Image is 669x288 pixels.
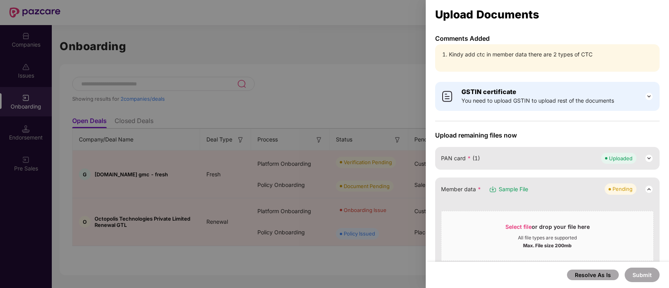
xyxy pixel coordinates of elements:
div: Uploaded [609,154,633,162]
img: svg+xml;base64,PHN2ZyB4bWxucz0iaHR0cDovL3d3dy53My5vcmcvMjAwMC9zdmciIHdpZHRoPSI0MCIgaGVpZ2h0PSI0MC... [441,90,454,103]
img: svg+xml;base64,PHN2ZyB3aWR0aD0iMTYiIGhlaWdodD0iMTciIHZpZXdCb3g9IjAgMCAxNiAxNyIgZmlsbD0ibm9uZSIgeG... [489,185,497,193]
span: Select file [505,223,532,230]
div: Pending [612,185,633,193]
li: Kindy add ctc in member data there are 2 types of CTC [449,50,654,59]
div: Upload Documents [435,10,660,19]
button: Resolve As Is [567,270,619,280]
div: Max. File size 200mb [523,241,572,249]
button: Submit [625,268,660,282]
img: svg+xml;base64,PHN2ZyB3aWR0aD0iMjQiIGhlaWdodD0iMjQiIHZpZXdCb3g9IjAgMCAyNCAyNCIgZmlsbD0ibm9uZSIgeG... [644,154,654,163]
div: All file types are supported [518,235,577,241]
span: Member data [441,185,481,194]
span: Sample File [499,185,528,194]
span: PAN card (1) [441,154,480,163]
img: svg+xml;base64,PHN2ZyB3aWR0aD0iMjQiIGhlaWdodD0iMjQiIHZpZXdCb3g9IjAgMCAyNCAyNCIgZmlsbD0ibm9uZSIgeG... [644,92,654,101]
b: GSTIN certificate [461,88,516,96]
span: Upload remaining files now [435,131,660,139]
div: or drop your file here [505,223,590,235]
img: svg+xml;base64,PHN2ZyB3aWR0aD0iMjQiIGhlaWdodD0iMjQiIHZpZXdCb3g9IjAgMCAyNCAyNCIgZmlsbD0ibm9uZSIgeG... [644,185,654,194]
span: Select fileor drop your file hereAll file types are supportedMax. File size 200mb [441,217,653,255]
p: Comments Added [435,34,660,42]
span: You need to upload GSTIN to upload rest of the documents [461,96,614,105]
